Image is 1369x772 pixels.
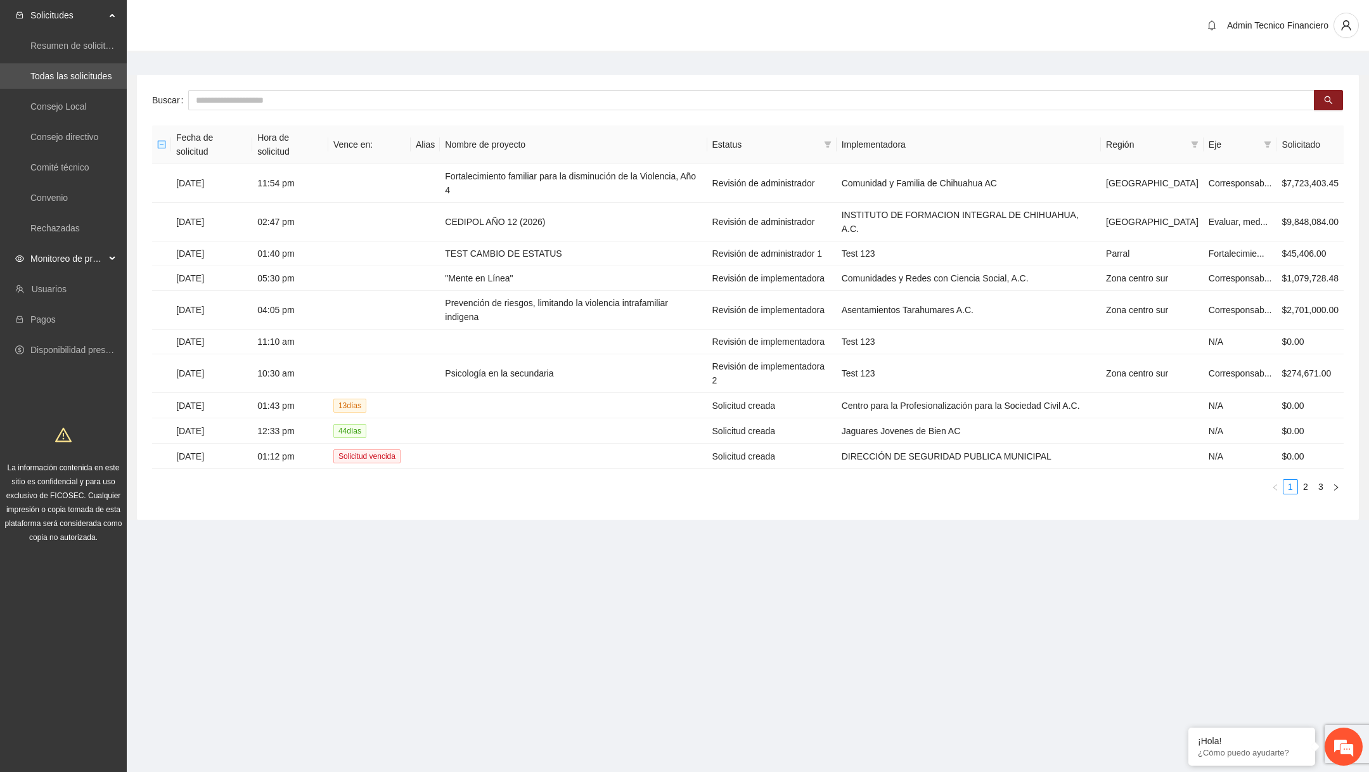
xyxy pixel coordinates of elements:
[1209,248,1264,259] span: Fortalecimie...
[440,354,707,393] td: Psicología en la secundaria
[6,346,241,390] textarea: Escriba su mensaje y pulse “Intro”
[1101,241,1204,266] td: Parral
[837,330,1101,354] td: Test 123
[32,284,67,294] a: Usuarios
[837,418,1101,444] td: Jaguares Jovenes de Bien AC
[30,162,89,172] a: Comité técnico
[707,354,837,393] td: Revisión de implementadora 2
[707,418,837,444] td: Solicitud creada
[837,266,1101,291] td: Comunidades y Redes con Ciencia Social, A.C.
[157,140,166,149] span: minus-square
[5,463,122,542] span: La información contenida en este sitio es confidencial y para uso exclusivo de FICOSEC. Cualquier...
[707,393,837,418] td: Solicitud creada
[171,266,252,291] td: [DATE]
[1264,141,1271,148] span: filter
[1276,125,1344,164] th: Solicitado
[440,203,707,241] td: CEDIPOL AÑO 12 (2026)
[1299,480,1313,494] a: 2
[252,330,328,354] td: 11:10 am
[171,354,252,393] td: [DATE]
[712,138,819,151] span: Estatus
[1314,480,1328,494] a: 3
[1209,305,1272,315] span: Corresponsab...
[30,132,98,142] a: Consejo directivo
[171,125,252,164] th: Fecha de solicitud
[171,241,252,266] td: [DATE]
[1328,479,1344,494] li: Next Page
[440,125,707,164] th: Nombre de proyecto
[1191,141,1199,148] span: filter
[1298,479,1313,494] li: 2
[1209,217,1268,227] span: Evaluar, med...
[837,354,1101,393] td: Test 123
[1198,748,1306,757] p: ¿Cómo puedo ayudarte?
[1276,241,1344,266] td: $45,406.00
[837,164,1101,203] td: Comunidad y Familia de Chihuahua AC
[1276,291,1344,330] td: $2,701,000.00
[821,135,834,154] span: filter
[30,3,105,28] span: Solicitudes
[1261,135,1274,154] span: filter
[1276,444,1344,469] td: $0.00
[30,345,139,355] a: Disponibilidad presupuestal
[1106,138,1186,151] span: Región
[1334,20,1358,31] span: user
[1276,330,1344,354] td: $0.00
[152,90,188,110] label: Buscar
[1101,266,1204,291] td: Zona centro sur
[440,241,707,266] td: TEST CAMBIO DE ESTATUS
[1268,479,1283,494] button: left
[171,203,252,241] td: [DATE]
[1101,164,1204,203] td: [GEOGRAPHIC_DATA]
[707,444,837,469] td: Solicitud creada
[1328,479,1344,494] button: right
[1268,479,1283,494] li: Previous Page
[1204,418,1277,444] td: N/A
[252,266,328,291] td: 05:30 pm
[1314,90,1343,110] button: search
[1276,418,1344,444] td: $0.00
[707,203,837,241] td: Revisión de administrador
[208,6,238,37] div: Minimizar ventana de chat en vivo
[837,203,1101,241] td: INSTITUTO DE FORMACION INTEGRAL DE CHIHUAHUA, A.C.
[30,101,87,112] a: Consejo Local
[1276,266,1344,291] td: $1,079,728.48
[30,193,68,203] a: Convenio
[837,125,1101,164] th: Implementadora
[30,71,112,81] a: Todas las solicitudes
[15,254,24,263] span: eye
[1227,20,1328,30] span: Admin Tecnico Financiero
[1101,291,1204,330] td: Zona centro sur
[1101,354,1204,393] td: Zona centro sur
[15,11,24,20] span: inbox
[252,418,328,444] td: 12:33 pm
[1209,273,1272,283] span: Corresponsab...
[252,125,328,164] th: Hora de solicitud
[333,424,366,438] span: 44 día s
[411,125,440,164] th: Alias
[1332,484,1340,491] span: right
[707,241,837,266] td: Revisión de administrador 1
[1101,203,1204,241] td: [GEOGRAPHIC_DATA]
[1283,479,1298,494] li: 1
[252,241,328,266] td: 01:40 pm
[30,246,105,271] span: Monitoreo de proyectos
[440,164,707,203] td: Fortalecimiento familiar para la disminución de la Violencia, Año 4
[1188,135,1201,154] span: filter
[1209,138,1259,151] span: Eje
[333,449,401,463] span: Solicitud vencida
[837,241,1101,266] td: Test 123
[1276,164,1344,203] td: $7,723,403.45
[1276,354,1344,393] td: $274,671.00
[837,393,1101,418] td: Centro para la Profesionalización para la Sociedad Civil A.C.
[1271,484,1279,491] span: left
[1313,479,1328,494] li: 3
[1202,20,1221,30] span: bell
[1276,203,1344,241] td: $9,848,084.00
[1198,736,1306,746] div: ¡Hola!
[30,223,80,233] a: Rechazadas
[1324,96,1333,106] span: search
[171,291,252,330] td: [DATE]
[252,203,328,241] td: 02:47 pm
[707,330,837,354] td: Revisión de implementadora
